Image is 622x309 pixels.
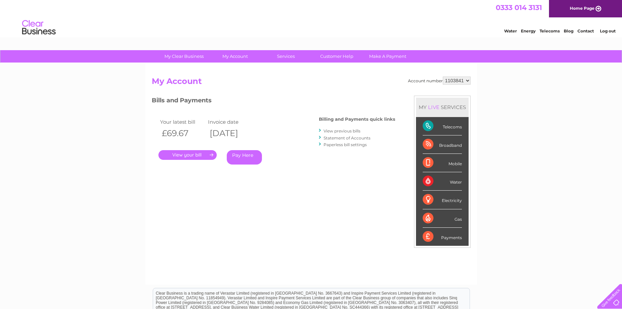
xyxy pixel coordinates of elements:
[258,50,314,63] a: Services
[152,77,471,89] h2: My Account
[206,117,255,126] td: Invoice date
[153,4,470,32] div: Clear Business is a trading name of Verastar Limited (registered in [GEOGRAPHIC_DATA] No. 3667643...
[423,209,462,228] div: Gas
[408,77,471,85] div: Account number
[152,96,395,107] h3: Bills and Payments
[416,98,469,117] div: MY SERVICES
[309,50,364,63] a: Customer Help
[423,191,462,209] div: Electricity
[158,126,207,140] th: £69.67
[206,126,255,140] th: [DATE]
[227,150,262,165] a: Pay Here
[496,3,542,12] a: 0333 014 3131
[324,135,370,140] a: Statement of Accounts
[22,17,56,38] img: logo.png
[156,50,212,63] a: My Clear Business
[324,128,360,133] a: View previous bills
[423,172,462,191] div: Water
[564,28,573,33] a: Blog
[324,142,367,147] a: Paperless bill settings
[423,135,462,154] div: Broadband
[521,28,536,33] a: Energy
[158,150,217,160] a: .
[540,28,560,33] a: Telecoms
[158,117,207,126] td: Your latest bill
[423,228,462,246] div: Payments
[319,117,395,122] h4: Billing and Payments quick links
[360,50,415,63] a: Make A Payment
[600,28,616,33] a: Log out
[423,154,462,172] div: Mobile
[577,28,594,33] a: Contact
[423,117,462,135] div: Telecoms
[504,28,517,33] a: Water
[427,104,441,110] div: LIVE
[207,50,263,63] a: My Account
